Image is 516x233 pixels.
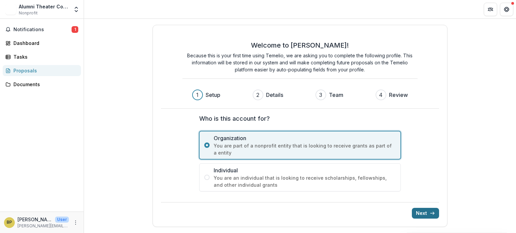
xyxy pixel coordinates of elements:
span: You are an individual that is looking to receive scholarships, fellowships, and other individual ... [214,174,396,188]
div: Dashboard [13,40,76,47]
div: Tasks [13,53,76,60]
span: Organization [214,134,396,142]
h3: Team [329,91,343,99]
div: 2 [256,91,259,99]
img: Alumni Theater Company [5,4,16,15]
h3: Setup [206,91,220,99]
span: Notifications [13,27,72,33]
div: 4 [379,91,383,99]
p: [PERSON_NAME][EMAIL_ADDRESS][DOMAIN_NAME] [17,223,69,229]
div: Bridgette Perdue [7,220,12,225]
span: Nonprofit [19,10,38,16]
div: Documents [13,81,76,88]
a: Tasks [3,51,81,62]
button: Notifications1 [3,24,81,35]
a: Proposals [3,65,81,76]
button: Partners [484,3,497,16]
a: Dashboard [3,38,81,49]
div: Progress [192,90,408,100]
h2: Welcome to [PERSON_NAME]! [251,41,349,49]
a: Documents [3,79,81,90]
span: 1 [72,26,78,33]
button: Open entity switcher [72,3,81,16]
div: 1 [196,91,199,99]
p: [PERSON_NAME] [17,216,52,223]
h3: Review [389,91,408,99]
span: You are part of a nonprofit entity that is looking to receive grants as part of a entity [214,142,396,156]
label: Who is this account for? [199,114,397,123]
span: Individual [214,166,396,174]
p: Because this is your first time using Temelio, we are asking you to complete the following profil... [182,52,418,73]
h3: Details [266,91,283,99]
button: More [72,219,80,227]
button: Next [412,208,439,219]
p: User [55,217,69,223]
div: Proposals [13,67,76,74]
div: Alumni Theater Company [19,3,69,10]
div: 3 [319,91,322,99]
button: Get Help [500,3,513,16]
